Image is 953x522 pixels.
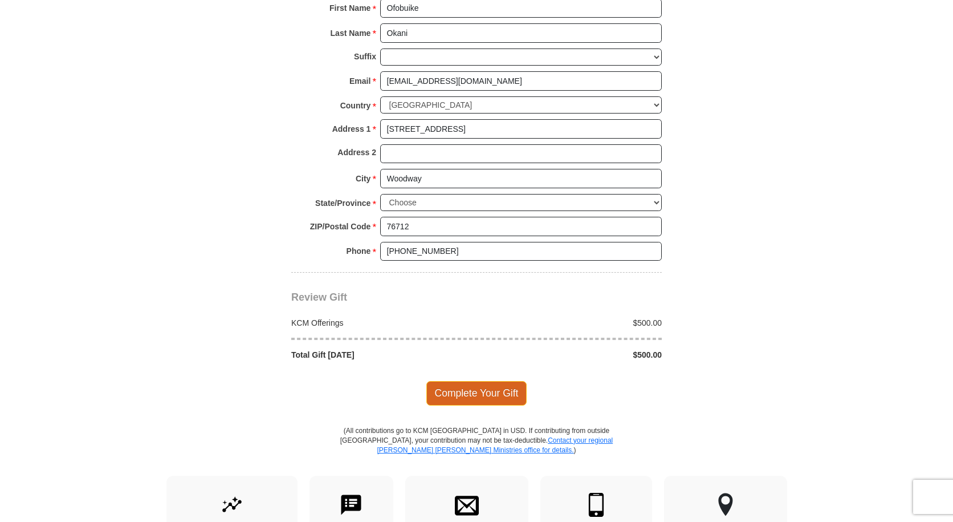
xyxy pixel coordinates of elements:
img: other-region [718,493,734,517]
strong: Address 2 [337,144,376,160]
img: text-to-give.svg [339,493,363,517]
span: Complete Your Gift [426,381,527,405]
a: Contact your regional [PERSON_NAME] [PERSON_NAME] Ministries office for details. [377,436,613,454]
span: Review Gift [291,292,347,303]
strong: City [356,171,370,187]
strong: Last Name [331,25,371,41]
div: KCM Offerings [286,317,477,329]
img: envelope.svg [455,493,479,517]
strong: State/Province [315,195,370,211]
strong: ZIP/Postal Code [310,218,371,234]
img: mobile.svg [584,493,608,517]
strong: Phone [347,243,371,259]
div: $500.00 [476,317,668,329]
div: $500.00 [476,349,668,361]
img: give-by-stock.svg [220,493,244,517]
p: (All contributions go to KCM [GEOGRAPHIC_DATA] in USD. If contributing from outside [GEOGRAPHIC_D... [340,426,613,476]
strong: Address 1 [332,121,371,137]
strong: Suffix [354,48,376,64]
strong: Country [340,98,371,114]
div: Total Gift [DATE] [286,349,477,361]
strong: Email [349,73,370,89]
